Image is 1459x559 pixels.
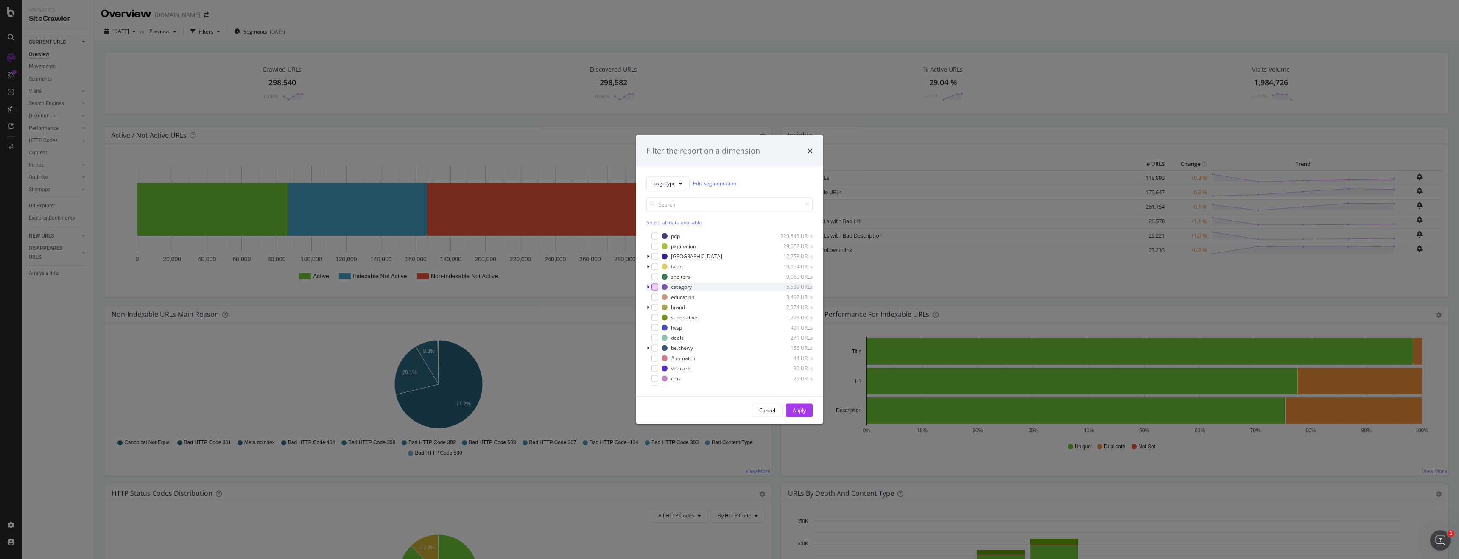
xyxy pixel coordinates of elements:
[671,324,682,331] div: hvsp
[1430,530,1451,551] iframe: Intercom live chat
[671,283,692,291] div: category
[646,197,813,212] input: Search
[771,334,813,341] div: 271 URLs
[771,304,813,311] div: 2,374 URLs
[771,385,813,392] div: 17 URLs
[671,385,690,392] div: investor
[808,145,813,157] div: times
[671,304,685,311] div: brand
[671,344,693,352] div: be.chewy
[759,407,775,414] div: Cancel
[771,232,813,240] div: 220,843 URLs
[771,283,813,291] div: 5,539 URLs
[786,403,813,417] button: Apply
[771,314,813,321] div: 1,223 URLs
[671,293,694,301] div: education
[671,243,696,250] div: pagination
[671,232,680,240] div: pdp
[646,145,760,157] div: Filter the report on a dimension
[771,243,813,250] div: 29,052 URLs
[636,135,823,424] div: modal
[771,344,813,352] div: 156 URLs
[771,324,813,331] div: 491 URLs
[671,355,695,362] div: #nomatch
[793,407,806,414] div: Apply
[771,355,813,362] div: 44 URLs
[752,403,783,417] button: Cancel
[771,263,813,270] div: 10,954 URLs
[671,273,690,280] div: shelters
[654,180,676,187] span: pagetype
[671,253,722,260] div: [GEOGRAPHIC_DATA]
[671,263,683,270] div: facet
[771,293,813,301] div: 3,492 URLs
[646,218,813,226] div: Select all data available
[693,179,736,188] a: Edit Segmentation
[1448,530,1454,537] span: 1
[671,314,697,321] div: superlative
[771,375,813,382] div: 29 URLs
[671,365,690,372] div: vet-care
[671,375,681,382] div: cms
[771,273,813,280] div: 9,069 URLs
[771,365,813,372] div: 30 URLs
[646,176,690,190] button: pagetype
[771,253,813,260] div: 12,758 URLs
[671,334,684,341] div: deals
